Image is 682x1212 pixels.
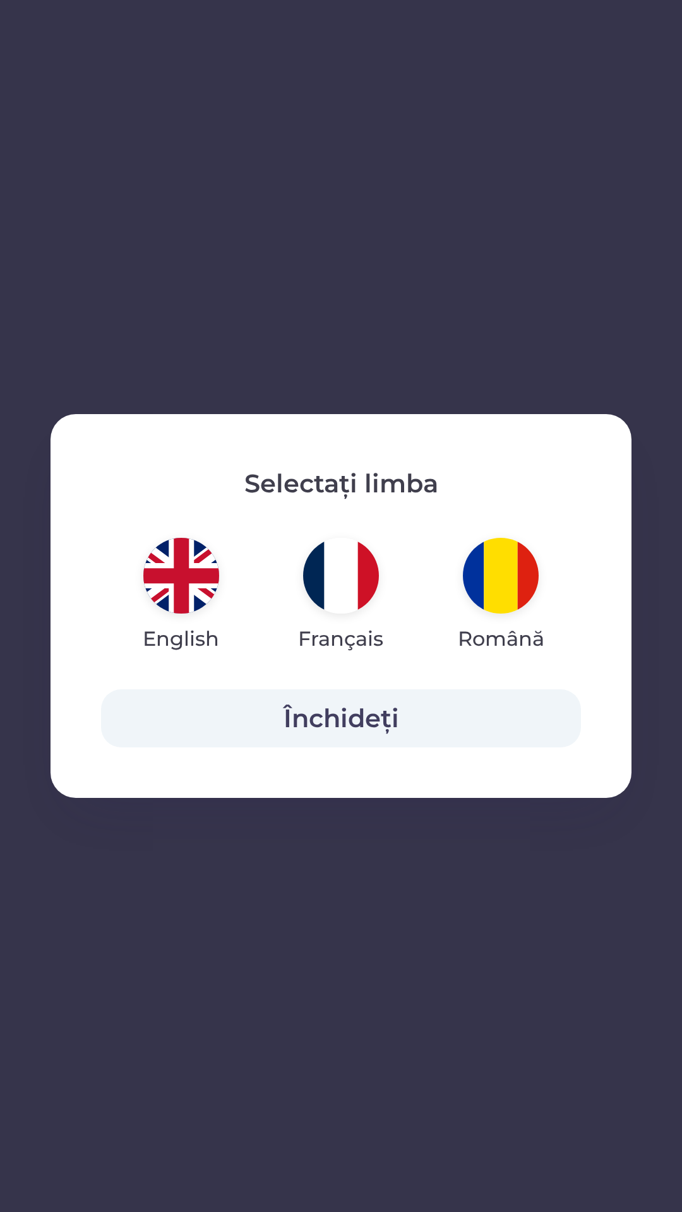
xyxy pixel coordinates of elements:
button: Română [428,528,575,664]
p: Selectați limba [101,465,581,502]
p: English [143,624,219,654]
img: fr flag [303,538,379,614]
p: Română [458,624,544,654]
img: ro flag [463,538,539,614]
button: Français [268,528,414,664]
p: Français [298,624,383,654]
img: en flag [143,538,219,614]
button: English [112,528,249,664]
button: Închideți [101,689,581,747]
